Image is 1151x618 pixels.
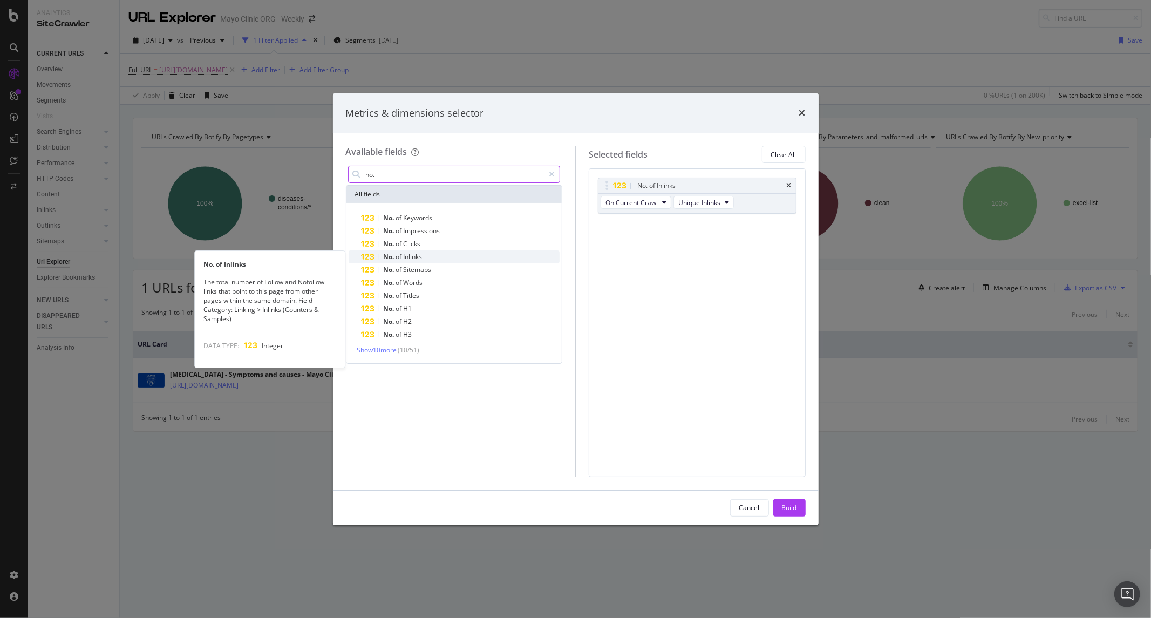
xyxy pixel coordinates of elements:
[384,304,396,313] span: No.
[601,196,671,209] button: On Current Crawl
[357,345,397,355] span: Show 10 more
[384,330,396,339] span: No.
[384,226,396,235] span: No.
[404,252,423,261] span: Inlinks
[384,252,396,261] span: No.
[398,345,420,355] span: ( 10 / 51 )
[396,317,404,326] span: of
[782,503,797,512] div: Build
[384,213,396,222] span: No.
[396,265,404,274] span: of
[799,106,806,120] div: times
[384,278,396,287] span: No.
[195,260,345,269] div: No. of Inlinks
[384,239,396,248] span: No.
[1114,581,1140,607] div: Open Intercom Messenger
[404,291,420,300] span: Titles
[384,291,396,300] span: No.
[346,146,407,158] div: Available fields
[404,226,440,235] span: Impressions
[404,317,412,326] span: H2
[396,304,404,313] span: of
[739,503,760,512] div: Cancel
[404,213,433,222] span: Keywords
[673,196,734,209] button: Unique Inlinks
[404,239,421,248] span: Clicks
[195,277,345,324] div: The total number of Follow and Nofollow links that point to this page from other pages within the...
[404,330,412,339] span: H3
[404,278,423,287] span: Words
[396,213,404,222] span: of
[730,499,769,517] button: Cancel
[678,198,720,207] span: Unique Inlinks
[773,499,806,517] button: Build
[346,186,562,203] div: All fields
[384,317,396,326] span: No.
[598,178,796,214] div: No. of InlinkstimesOn Current CrawlUnique Inlinks
[404,265,432,274] span: Sitemaps
[396,330,404,339] span: of
[396,291,404,300] span: of
[396,239,404,248] span: of
[605,198,658,207] span: On Current Crawl
[396,278,404,287] span: of
[762,146,806,163] button: Clear All
[396,252,404,261] span: of
[333,93,819,525] div: modal
[396,226,404,235] span: of
[771,150,796,159] div: Clear All
[384,265,396,274] span: No.
[787,182,792,189] div: times
[404,304,412,313] span: H1
[346,106,484,120] div: Metrics & dimensions selector
[589,148,648,161] div: Selected fields
[365,166,544,182] input: Search by field name
[637,180,676,191] div: No. of Inlinks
